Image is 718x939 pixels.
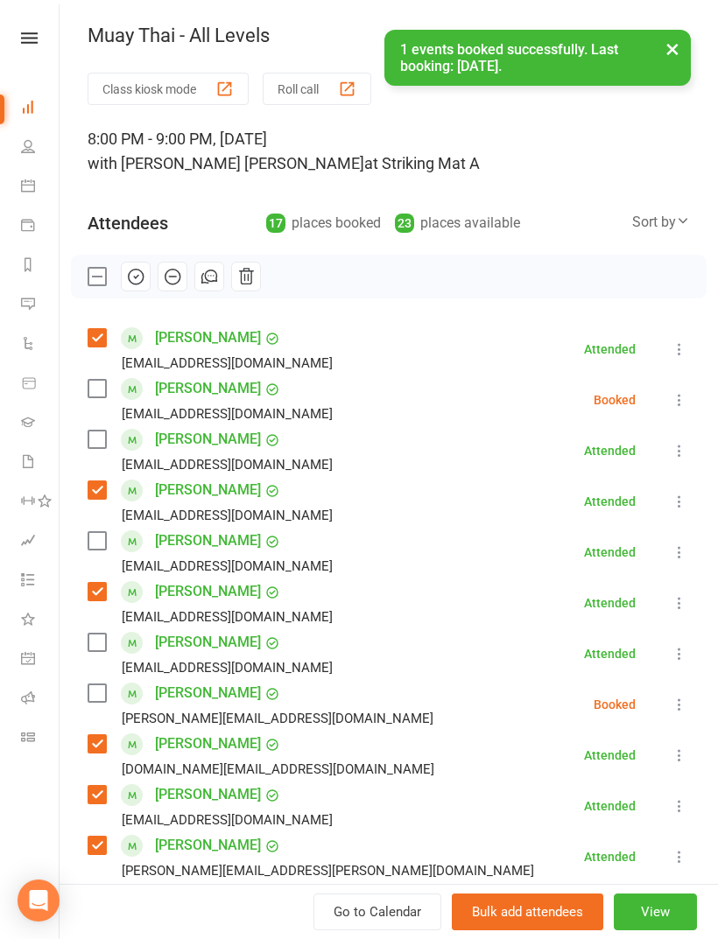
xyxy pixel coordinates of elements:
[155,375,261,403] a: [PERSON_NAME]
[18,879,60,921] div: Open Intercom Messenger
[584,445,636,457] div: Attended
[122,859,534,882] div: [PERSON_NAME][EMAIL_ADDRESS][PERSON_NAME][DOMAIN_NAME]
[122,606,333,628] div: [EMAIL_ADDRESS][DOMAIN_NAME]
[632,211,690,234] div: Sort by
[584,851,636,863] div: Attended
[395,211,520,235] div: places available
[122,656,333,679] div: [EMAIL_ADDRESS][DOMAIN_NAME]
[21,641,60,680] a: General attendance kiosk mode
[21,247,60,286] a: Reports
[155,578,261,606] a: [PERSON_NAME]
[21,168,60,207] a: Calendar
[21,365,60,404] a: Product Sales
[122,403,333,425] div: [EMAIL_ADDRESS][DOMAIN_NAME]
[584,648,636,660] div: Attended
[364,154,480,172] span: at Striking Mat A
[155,882,261,910] a: [PERSON_NAME]
[122,504,333,527] div: [EMAIL_ADDRESS][DOMAIN_NAME]
[384,30,691,86] div: 1 events booked successfully. Last booking: [DATE].
[266,211,381,235] div: places booked
[594,394,636,406] div: Booked
[584,749,636,761] div: Attended
[155,425,261,453] a: [PERSON_NAME]
[584,343,636,355] div: Attended
[584,597,636,609] div: Attended
[122,758,434,781] div: [DOMAIN_NAME][EMAIL_ADDRESS][DOMAIN_NAME]
[21,129,60,168] a: People
[88,127,690,176] div: 8:00 PM - 9:00 PM, [DATE]
[584,495,636,508] div: Attended
[155,831,261,859] a: [PERSON_NAME]
[614,893,697,930] button: View
[21,522,60,562] a: Assessments
[122,809,333,831] div: [EMAIL_ADDRESS][DOMAIN_NAME]
[395,214,414,233] div: 23
[584,800,636,812] div: Attended
[122,352,333,375] div: [EMAIL_ADDRESS][DOMAIN_NAME]
[657,30,688,67] button: ×
[21,207,60,247] a: Payments
[266,214,285,233] div: 17
[584,546,636,558] div: Attended
[155,324,261,352] a: [PERSON_NAME]
[122,707,433,730] div: [PERSON_NAME][EMAIL_ADDRESS][DOMAIN_NAME]
[21,719,60,759] a: Class kiosk mode
[452,893,603,930] button: Bulk add attendees
[21,601,60,641] a: What's New
[60,25,718,47] div: Muay Thai - All Levels
[122,453,333,476] div: [EMAIL_ADDRESS][DOMAIN_NAME]
[21,680,60,719] a: Roll call kiosk mode
[122,555,333,578] div: [EMAIL_ADDRESS][DOMAIN_NAME]
[88,211,168,235] div: Attendees
[313,893,441,930] a: Go to Calendar
[88,154,364,172] span: with [PERSON_NAME] [PERSON_NAME]
[155,781,261,809] a: [PERSON_NAME]
[155,527,261,555] a: [PERSON_NAME]
[155,730,261,758] a: [PERSON_NAME]
[21,89,60,129] a: Dashboard
[155,679,261,707] a: [PERSON_NAME]
[155,628,261,656] a: [PERSON_NAME]
[594,698,636,711] div: Booked
[155,476,261,504] a: [PERSON_NAME]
